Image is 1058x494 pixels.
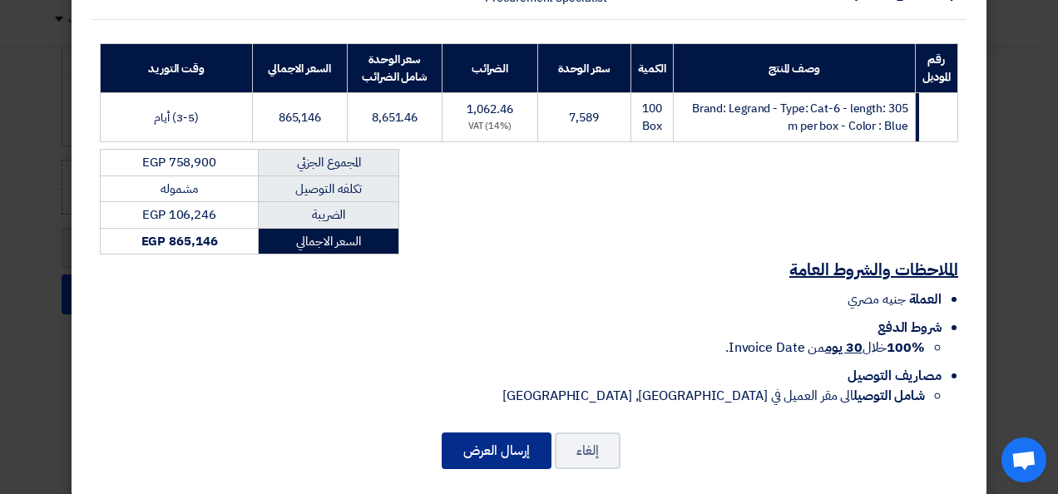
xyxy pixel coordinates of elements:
[848,366,942,386] span: مصاريف التوصيل
[442,432,551,469] button: إرسال العرض
[279,109,321,126] span: 865,146
[154,109,198,126] span: (3-5) أيام
[259,228,399,254] td: السعر الاجمالي
[141,232,218,250] strong: EGP 865,146
[100,386,925,406] li: الى مقر العميل في [GEOGRAPHIC_DATA], [GEOGRAPHIC_DATA]
[915,44,957,93] th: رقم الموديل
[692,100,908,135] span: Brand: Legrand - Type: Cat-6 - length: 305 m per box - Color : Blue
[347,44,442,93] th: سعر الوحدة شامل الضرائب
[630,44,673,93] th: الكمية
[853,386,925,406] strong: شامل التوصيل
[674,44,915,93] th: وصف المنتج
[259,175,399,202] td: تكلفه التوصيل
[878,318,942,338] span: شروط الدفع
[909,289,942,309] span: العملة
[467,101,512,118] span: 1,062.46
[259,202,399,229] td: الضريبة
[142,205,216,224] span: EGP 106,246
[449,120,530,134] div: (14%) VAT
[569,109,599,126] span: 7,589
[555,432,620,469] button: إلغاء
[1001,437,1046,482] div: Open chat
[887,338,925,358] strong: 100%
[825,338,862,358] u: 30 يوم
[161,180,197,198] span: مشموله
[537,44,630,93] th: سعر الوحدة
[442,44,537,93] th: الضرائب
[725,338,925,358] span: خلال من Invoice Date.
[642,100,662,135] span: 100 Box
[101,44,253,93] th: وقت التوريد
[259,150,399,176] td: المجموع الجزئي
[101,150,259,176] td: EGP 758,900
[372,109,418,126] span: 8,651.46
[789,257,958,282] u: الملاحظات والشروط العامة
[848,289,905,309] span: جنيه مصري
[252,44,347,93] th: السعر الاجمالي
